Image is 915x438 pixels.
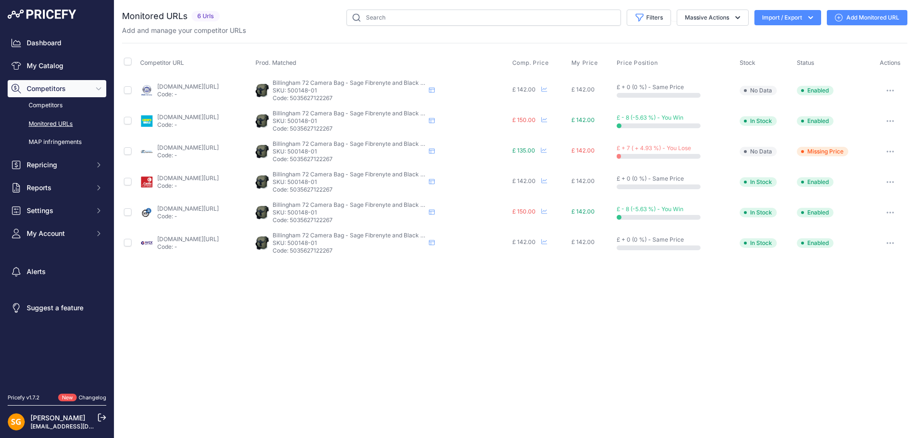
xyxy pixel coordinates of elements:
span: Prod. Matched [255,59,296,66]
nav: Sidebar [8,34,106,382]
img: Pricefy Logo [8,10,76,19]
button: My Account [8,225,106,242]
a: [DOMAIN_NAME][URL] [157,174,219,182]
span: No Data [740,147,777,156]
span: £ - 8 (-5.63 %) - You Win [617,205,683,213]
div: Pricefy v1.7.2 [8,394,40,402]
button: Settings [8,202,106,219]
span: £ 142.00 [571,238,595,245]
span: £ 142.00 [512,238,536,245]
span: £ 142.00 [571,208,595,215]
h2: Monitored URLs [122,10,188,23]
span: £ - 8 (-5.63 %) - You Win [617,114,683,121]
button: Repricing [8,156,106,173]
p: Code: 5035627122267 [273,247,425,255]
span: £ 142.00 [571,86,595,93]
button: My Price [571,59,600,67]
input: Search [346,10,621,26]
a: [DOMAIN_NAME][URL] [157,205,219,212]
p: Code: - [157,182,219,190]
p: Code: 5035627122267 [273,155,425,163]
span: In Stock [740,177,777,187]
p: Code: 5035627122267 [273,216,425,224]
span: £ 135.00 [512,147,535,154]
span: £ + 7 ( + 4.93 %) - You Lose [617,144,691,152]
span: £ 142.00 [571,116,595,123]
span: In Stock [740,238,777,248]
p: Code: 5035627122267 [273,94,425,102]
span: Enabled [797,116,834,126]
p: Code: 5035627122267 [273,125,425,132]
span: Billingham 72 Camera Bag - Sage Fibrenyte and Black Leather [273,232,441,239]
span: Competitors [27,84,89,93]
span: £ 142.00 [512,177,536,184]
button: Competitors [8,80,106,97]
p: Code: - [157,121,219,129]
p: Code: - [157,91,219,98]
p: SKU: 500148-01 [273,209,425,216]
span: Price Position [617,59,658,67]
p: Code: - [157,152,219,159]
span: Stock [740,59,755,66]
span: Billingham 72 Camera Bag - Sage Fibrenyte and Black Leather [273,140,441,147]
a: Suggest a feature [8,299,106,316]
span: £ 142.00 [571,177,595,184]
span: My Price [571,59,598,67]
span: Billingham 72 Camera Bag - Sage Fibrenyte and Black Leather [273,171,441,178]
button: Massive Actions [677,10,749,26]
span: Status [797,59,814,66]
span: Billingham 72 Camera Bag - Sage Fibrenyte and Black Leather [273,110,441,117]
span: £ 142.00 [512,86,536,93]
span: Settings [27,206,89,215]
a: [DOMAIN_NAME][URL] [157,235,219,243]
p: SKU: 500148-01 [273,117,425,125]
span: 6 Urls [192,11,220,22]
button: Price Position [617,59,660,67]
a: Monitored URLs [8,116,106,132]
span: Billingham 72 Camera Bag - Sage Fibrenyte and Black Leather [273,201,441,208]
button: Import / Export [754,10,821,25]
p: SKU: 500148-01 [273,178,425,186]
a: [EMAIL_ADDRESS][DOMAIN_NAME] [30,423,130,430]
span: Enabled [797,86,834,95]
a: My Catalog [8,57,106,74]
a: [DOMAIN_NAME][URL] [157,144,219,151]
a: Dashboard [8,34,106,51]
p: Code: - [157,243,219,251]
span: £ + 0 (0 %) - Same Price [617,83,684,91]
span: £ 142.00 [571,147,595,154]
span: Repricing [27,160,89,170]
p: Add and manage your competitor URLs [122,26,246,35]
p: Code: 5035627122267 [273,186,425,194]
a: [PERSON_NAME] [30,414,85,422]
a: Competitors [8,97,106,114]
span: Missing Price [797,147,848,156]
span: Competitor URL [140,59,184,66]
span: Reports [27,183,89,193]
a: Changelog [79,394,106,401]
p: SKU: 500148-01 [273,239,425,247]
span: Actions [880,59,901,66]
span: In Stock [740,116,777,126]
span: No Data [740,86,777,95]
span: £ + 0 (0 %) - Same Price [617,236,684,243]
button: Filters [627,10,671,26]
button: Reports [8,179,106,196]
span: Enabled [797,208,834,217]
a: MAP infringements [8,134,106,151]
span: Billingham 72 Camera Bag - Sage Fibrenyte and Black Leather [273,79,441,86]
span: In Stock [740,208,777,217]
span: My Account [27,229,89,238]
a: [DOMAIN_NAME][URL] [157,83,219,90]
span: New [58,394,77,402]
span: Comp. Price [512,59,549,67]
span: £ + 0 (0 %) - Same Price [617,175,684,182]
a: Add Monitored URL [827,10,907,25]
a: [DOMAIN_NAME][URL] [157,113,219,121]
span: £ 150.00 [512,208,536,215]
button: Comp. Price [512,59,551,67]
p: Code: - [157,213,219,220]
p: SKU: 500148-01 [273,87,425,94]
p: SKU: 500148-01 [273,148,425,155]
a: Alerts [8,263,106,280]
